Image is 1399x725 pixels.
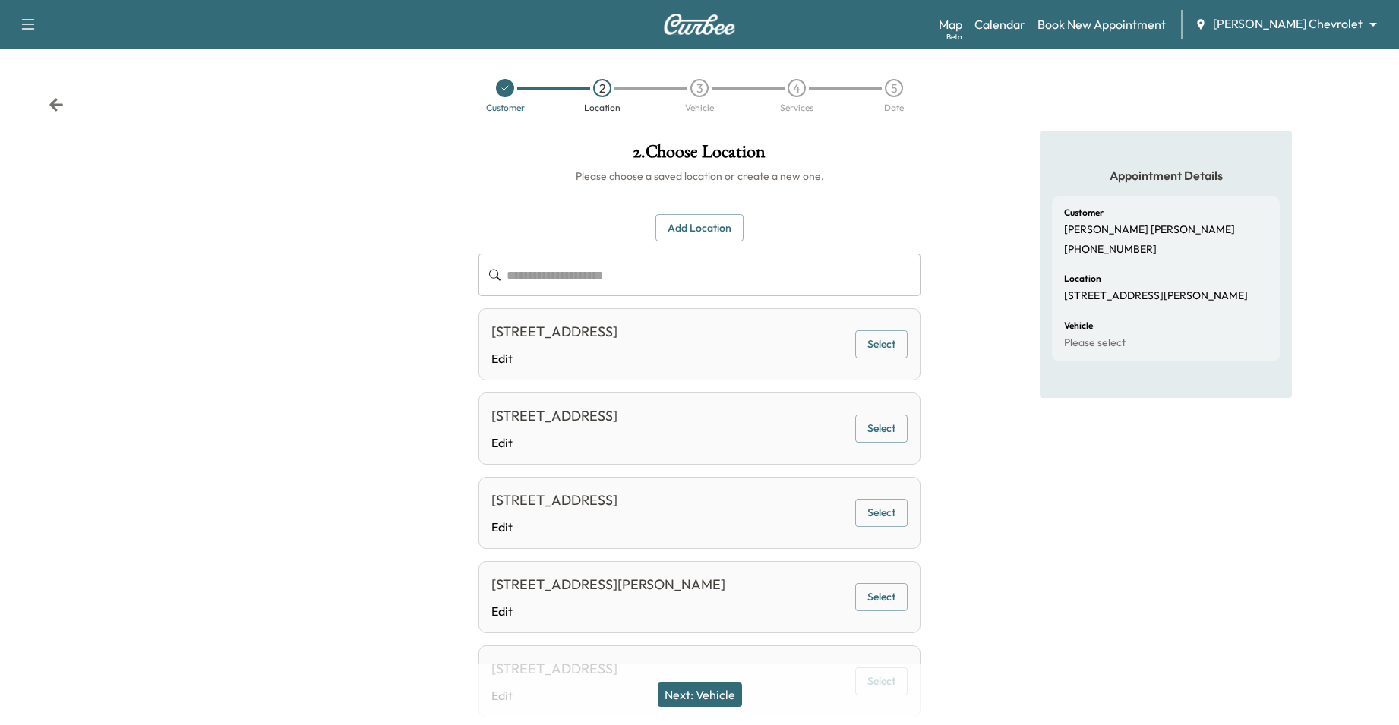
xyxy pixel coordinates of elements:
[491,321,617,342] div: [STREET_ADDRESS]
[1064,223,1235,237] p: [PERSON_NAME] [PERSON_NAME]
[685,103,714,112] div: Vehicle
[478,169,921,184] h6: Please choose a saved location or create a new one.
[486,103,525,112] div: Customer
[855,499,908,527] button: Select
[49,97,64,112] div: Back
[885,79,903,97] div: 5
[1037,15,1166,33] a: Book New Appointment
[491,518,617,536] a: Edit
[974,15,1025,33] a: Calendar
[1213,15,1363,33] span: [PERSON_NAME] Chevrolet
[658,682,742,707] button: Next: Vehicle
[855,330,908,358] button: Select
[946,31,962,43] div: Beta
[491,433,617,452] a: Edit
[491,574,725,595] div: [STREET_ADDRESS][PERSON_NAME]
[1064,243,1157,257] p: [PHONE_NUMBER]
[855,583,908,611] button: Select
[593,79,611,97] div: 2
[1064,274,1101,283] h6: Location
[491,658,617,679] div: [STREET_ADDRESS]
[939,15,962,33] a: MapBeta
[663,14,736,35] img: Curbee Logo
[884,103,904,112] div: Date
[491,405,617,427] div: [STREET_ADDRESS]
[1064,208,1104,217] h6: Customer
[1064,321,1093,330] h6: Vehicle
[491,490,617,511] div: [STREET_ADDRESS]
[491,602,725,620] a: Edit
[690,79,709,97] div: 3
[584,103,621,112] div: Location
[1052,167,1280,184] h5: Appointment Details
[1064,336,1126,350] p: Please select
[491,349,617,367] a: Edit
[655,214,744,242] button: Add Location
[788,79,806,97] div: 4
[478,143,921,169] h1: 2 . Choose Location
[1064,289,1248,303] p: [STREET_ADDRESS][PERSON_NAME]
[855,415,908,443] button: Select
[780,103,813,112] div: Services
